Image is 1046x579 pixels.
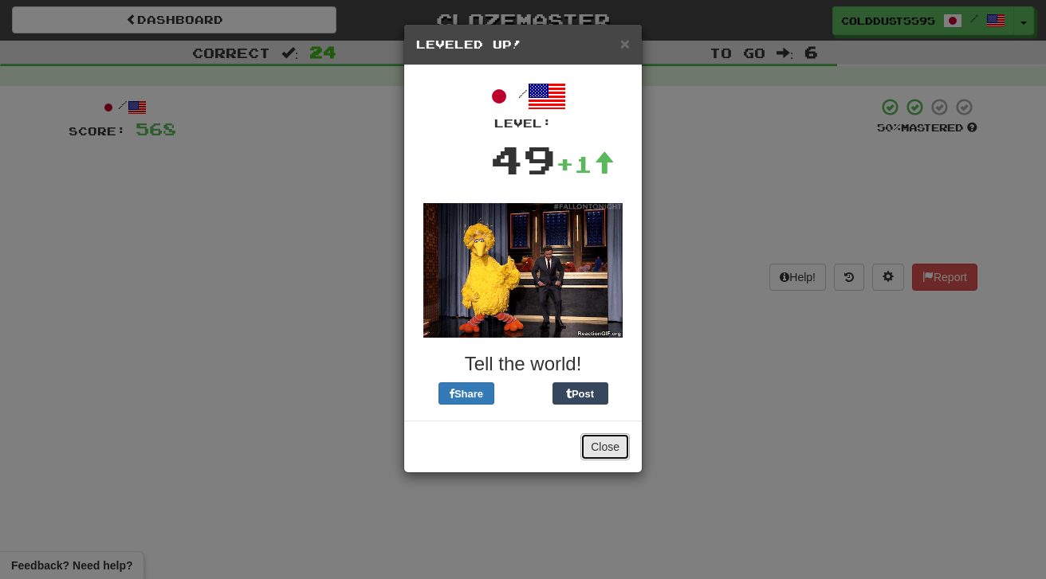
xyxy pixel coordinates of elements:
button: Close [620,35,630,52]
button: Close [580,433,630,460]
div: Level: [416,115,630,131]
img: big-bird-dfe9672fae860091fcf6a06443af7cad9ede96569e196c6f5e6e39cc9ba8cdde.gif [423,203,623,338]
div: 49 [490,131,556,187]
div: / [416,77,630,131]
div: +1 [556,148,615,180]
h5: Leveled Up! [416,37,630,53]
h3: Tell the world! [416,354,630,374]
button: Share [438,382,494,405]
span: × [620,34,630,53]
button: Post [552,382,608,405]
iframe: X Post Button [494,382,552,405]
